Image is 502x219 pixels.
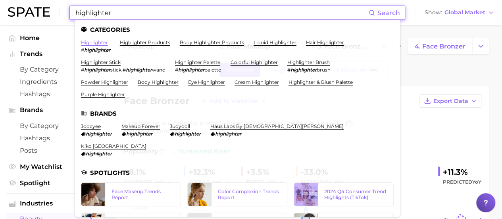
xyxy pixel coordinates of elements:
[472,179,481,185] span: YoY
[215,131,241,137] em: highlighter
[81,110,394,117] li: Brands
[81,143,146,149] a: kiko [GEOGRAPHIC_DATA]
[123,67,126,73] span: #
[317,67,331,73] span: brush
[419,94,481,108] button: Export Data
[81,182,181,206] a: Face Makeup Trends Report
[20,90,83,98] span: Hashtags
[20,107,83,114] span: Brands
[175,59,220,65] a: highlighter palette
[81,26,394,33] li: Categories
[20,179,83,187] span: Spotlight
[290,67,317,73] em: highlighter
[324,188,387,200] div: 2024 Q4 Consumer Trend Highlights (TikTok)
[126,67,152,73] em: highlighter
[6,120,97,132] a: by Category
[218,188,281,200] div: Color Complexion Trends Report
[423,8,496,18] button: ShowGlobal Market
[20,147,83,154] span: Posts
[235,79,279,85] a: cream highlighter
[415,43,465,50] span: 4. face bronzer
[6,88,97,100] a: Hashtags
[377,9,400,17] span: Search
[433,98,468,105] span: Export Data
[178,67,204,73] em: highlighter
[443,166,481,178] div: +11.3%
[231,59,278,65] a: colorful highlighter
[408,38,472,54] a: 4. face bronzer
[84,47,110,53] em: highlighter
[86,151,112,157] em: highlighter
[187,182,287,206] a: Color Complexion Trends Report
[6,161,97,173] a: My Watchlist
[287,59,330,65] a: highlighter brush
[120,39,170,45] a: highlighter products
[110,67,121,73] span: stick
[81,67,84,73] span: #
[294,182,394,206] a: 2024 Q4 Consumer Trend Highlights (TikTok)
[20,50,83,58] span: Trends
[287,67,290,73] span: #
[444,10,485,15] span: Global Market
[112,188,174,200] div: Face Makeup Trends Report
[6,48,97,60] button: Trends
[81,79,128,85] a: powder highlighter
[175,67,178,73] span: #
[188,79,225,85] a: eye highlighter
[121,123,160,129] a: makeup forever
[306,39,344,45] a: hair highlighter
[84,67,110,73] em: highlighter
[289,79,353,85] a: highlighter & blush palette
[81,91,125,97] a: purple highlighter
[126,131,152,137] em: highlighter
[204,67,221,73] span: palette
[210,123,344,129] a: haus labs by [DEMOGRAPHIC_DATA][PERSON_NAME]
[81,123,101,129] a: joocyee
[152,67,165,73] span: wand
[472,38,489,54] button: Change Category
[170,123,190,129] a: judydoll
[254,39,296,45] a: liquid highlighter
[20,163,83,171] span: My Watchlist
[81,67,165,73] div: ,
[443,177,481,187] span: Predicted
[6,32,97,44] a: Home
[81,169,394,176] li: Spotlights
[6,132,97,144] a: Hashtags
[20,122,83,130] span: by Category
[175,131,201,137] em: highlighter
[81,39,108,45] a: highlighter
[20,134,83,142] span: Hashtags
[86,131,112,137] em: highlighter
[180,39,244,45] a: body highlighter products
[20,200,83,207] span: Industries
[6,104,97,116] button: Brands
[6,76,97,88] a: Ingredients
[20,78,83,85] span: Ingredients
[8,7,50,17] img: SPATE
[81,59,121,65] a: highlighter stick
[6,63,97,76] a: by Category
[20,66,83,73] span: by Category
[425,10,442,15] span: Show
[81,47,84,53] span: #
[138,79,179,85] a: body highlighter
[75,6,369,19] input: Search here for a brand, industry, or ingredient
[6,144,97,157] a: Posts
[6,177,97,189] a: Spotlight
[6,198,97,209] button: Industries
[20,34,83,42] span: Home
